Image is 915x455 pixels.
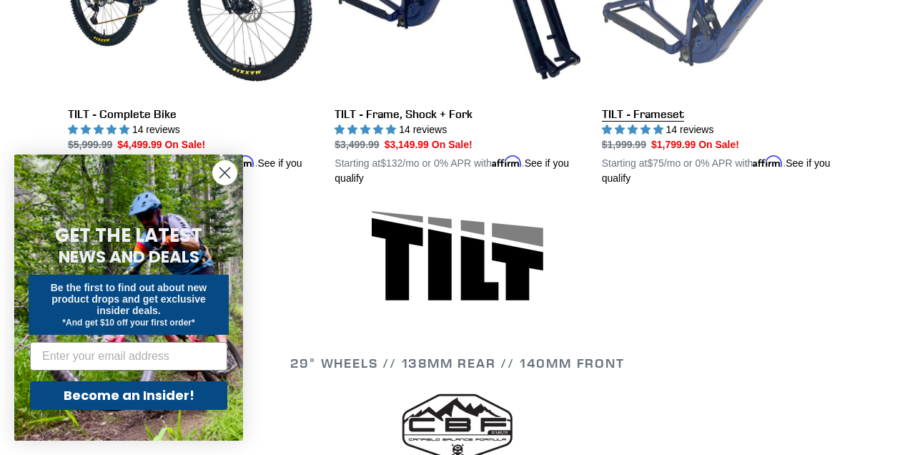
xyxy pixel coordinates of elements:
input: Enter your email address [30,342,227,371]
button: Close dialog [212,160,237,185]
span: Be the first to find out about new product drops and get exclusive insider deals. [51,282,207,316]
span: NEWS AND DEALS [59,245,199,268]
button: Become an Insider! [30,381,227,410]
span: GET THE LATEST [55,222,202,248]
span: *And get $10 off your first order* [62,318,194,328]
span: 29" WHEELS // 138mm REAR // 140mm FRONT [290,355,624,371]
